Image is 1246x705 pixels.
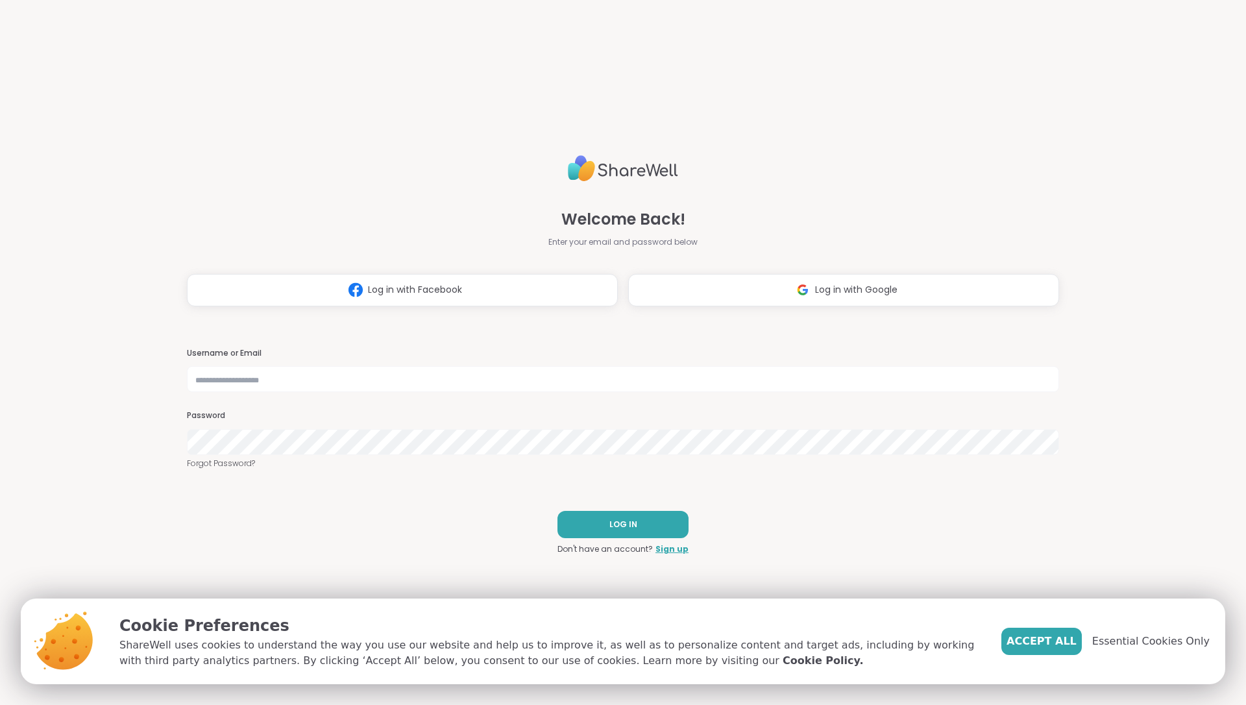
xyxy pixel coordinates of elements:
[187,458,1059,469] a: Forgot Password?
[119,637,981,669] p: ShareWell uses cookies to understand the way you use our website and help us to improve it, as we...
[783,653,863,669] a: Cookie Policy.
[609,519,637,530] span: LOG IN
[568,150,678,187] img: ShareWell Logo
[187,348,1059,359] h3: Username or Email
[548,236,698,248] span: Enter your email and password below
[655,543,689,555] a: Sign up
[187,274,618,306] button: Log in with Facebook
[790,278,815,302] img: ShareWell Logomark
[557,543,653,555] span: Don't have an account?
[368,283,462,297] span: Log in with Facebook
[628,274,1059,306] button: Log in with Google
[119,614,981,637] p: Cookie Preferences
[343,278,368,302] img: ShareWell Logomark
[557,511,689,538] button: LOG IN
[1007,634,1077,649] span: Accept All
[187,410,1059,421] h3: Password
[1001,628,1082,655] button: Accept All
[561,208,685,231] span: Welcome Back!
[1092,634,1210,649] span: Essential Cookies Only
[815,283,898,297] span: Log in with Google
